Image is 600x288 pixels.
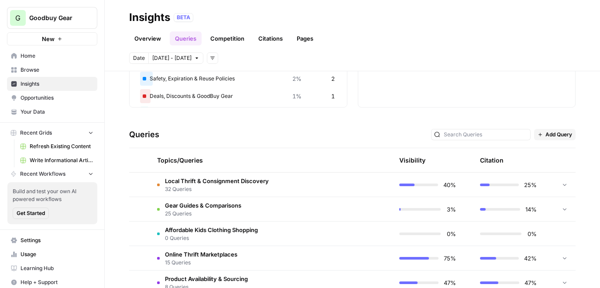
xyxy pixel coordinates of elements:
span: 2 [331,74,335,83]
div: Safety, Expiration & Reuse Policies [140,72,336,86]
span: Local Thrift & Consignment Discovery [165,177,269,185]
span: 32 Queries [165,185,269,193]
span: Product Availability & Sourcing [165,274,248,283]
a: Competition [205,31,250,45]
a: Overview [129,31,166,45]
span: 0% [527,229,537,238]
a: Write Informational Article [16,153,97,167]
button: Recent Workflows [7,167,97,180]
span: Goodbuy Gear [29,14,82,22]
a: Opportunities [7,91,97,105]
div: Affordable Kids Clothing Shopping [140,107,336,121]
div: BETA [174,13,193,22]
span: 15 Queries [165,259,237,267]
span: Online Thrift Marketplaces [165,250,237,259]
span: Affordable Kids Clothing Shopping [165,226,258,234]
span: Write Informational Article [30,156,93,164]
span: 40% [443,180,456,189]
span: Gear Guides & Comparisons [165,201,241,210]
a: Your Data [7,105,97,119]
span: 1 [331,92,335,101]
button: Recent Grids [7,126,97,139]
a: Browse [7,63,97,77]
span: Add Query [545,131,572,139]
span: 47% [444,278,456,287]
input: Search Queries [444,130,528,139]
button: Get Started [13,208,49,219]
a: Refresh Existing Content [16,139,97,153]
span: 0 Queries [165,234,258,242]
div: Insights [129,10,170,24]
span: Browse [21,66,93,74]
span: Insights [21,80,93,88]
h3: Queries [129,128,159,141]
a: Home [7,49,97,63]
a: Usage [7,247,97,261]
div: Citation [480,148,504,172]
button: Add Query [534,129,576,140]
button: [DATE] - [DATE] [148,52,203,64]
a: Pages [291,31,319,45]
div: Visibility [399,156,425,165]
span: 1% [292,92,302,101]
span: Recent Workflows [20,170,65,178]
span: Build and test your own AI powered workflows [13,187,92,203]
a: Queries [170,31,202,45]
span: 2% [292,74,302,83]
span: Help + Support [21,278,93,286]
span: Opportunities [21,94,93,102]
span: Refresh Existing Content [30,142,93,150]
span: Usage [21,250,93,258]
a: Insights [7,77,97,91]
span: Get Started [17,209,45,217]
a: Learning Hub [7,261,97,275]
span: 75% [444,254,456,263]
span: Recent Grids [20,129,52,137]
div: Topics/Queries [157,148,302,172]
span: Your Data [21,108,93,116]
span: 14% [525,205,537,214]
span: Home [21,52,93,60]
span: Settings [21,236,93,244]
button: New [7,32,97,45]
div: Deals, Discounts & GoodBuy Gear [140,89,336,103]
span: 0% [446,229,456,238]
span: New [42,35,55,43]
span: 3% [446,205,456,214]
a: Settings [7,233,97,247]
span: 25% [524,180,537,189]
span: Learning Hub [21,264,93,272]
span: 47% [525,278,537,287]
button: Workspace: Goodbuy Gear [7,7,97,29]
a: Citations [253,31,288,45]
span: G [15,13,21,23]
span: Date [133,54,145,62]
span: 42% [524,254,537,263]
span: [DATE] - [DATE] [152,54,192,62]
span: 25 Queries [165,210,241,218]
